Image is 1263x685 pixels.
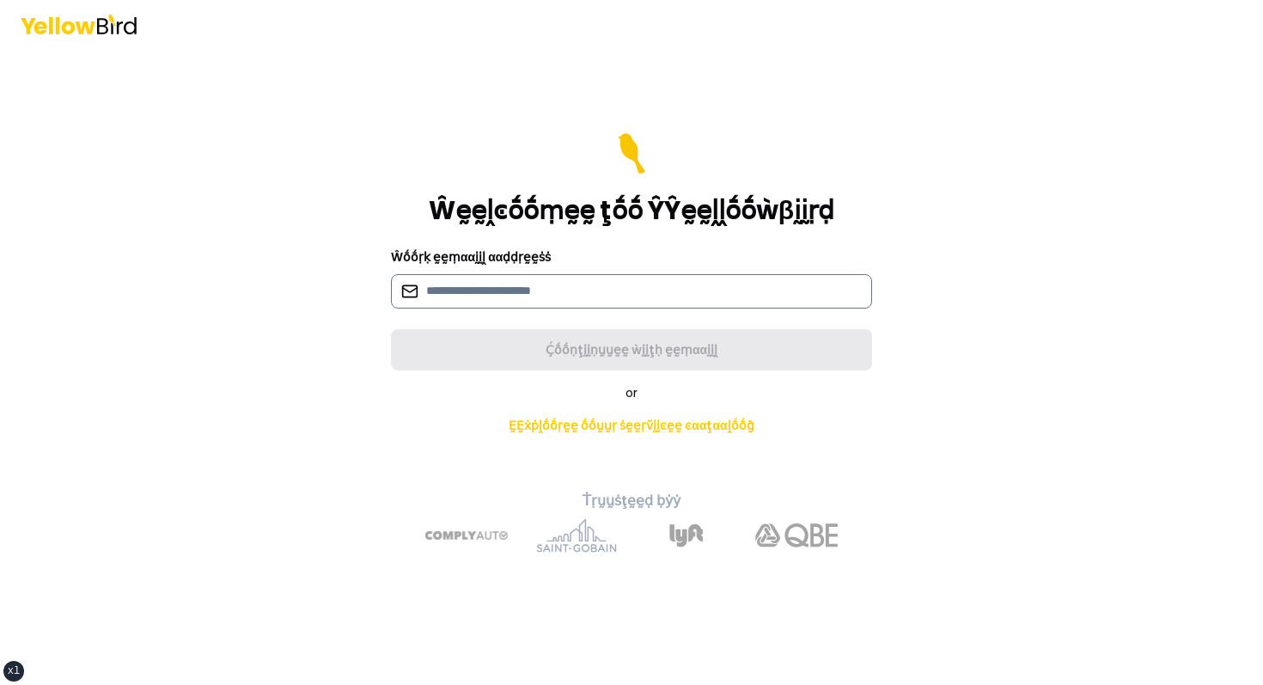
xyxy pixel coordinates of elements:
[625,384,638,401] span: or
[329,491,934,511] p: Ṫṛṵṵṡţḛḛḍ ḅẏẏ
[495,408,767,443] a: ḚḚẋṗḽṓṓṛḛḛ ṓṓṵṵṛ ṡḛḛṛṽḭḭͼḛḛ ͼααţααḽṓṓḡ
[429,195,834,226] h1: Ŵḛḛḽͼṓṓṃḛḛ ţṓṓ ŶŶḛḛḽḽṓṓẁβḭḭṛḍ
[8,664,20,678] div: xl
[391,248,551,266] label: Ŵṓṓṛḳ ḛḛṃααḭḭḽ ααḍḍṛḛḛṡṡ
